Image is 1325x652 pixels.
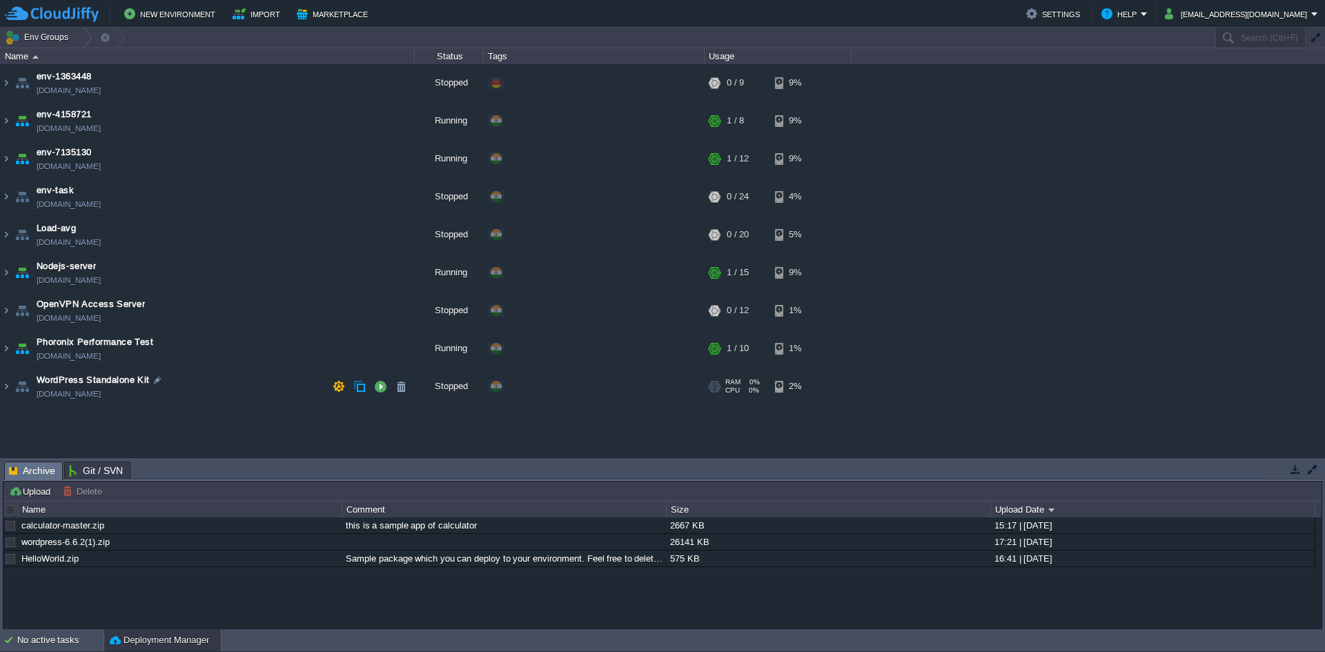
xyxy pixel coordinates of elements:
img: AMDAwAAAACH5BAEAAAAALAAAAAABAAEAAAICRAEAOw== [12,330,32,367]
div: Running [415,140,484,177]
div: Stopped [415,216,484,253]
div: No active tasks [17,629,104,651]
img: AMDAwAAAACH5BAEAAAAALAAAAAABAAEAAAICRAEAOw== [1,178,12,215]
img: AMDAwAAAACH5BAEAAAAALAAAAAABAAEAAAICRAEAOw== [12,254,32,291]
img: AMDAwAAAACH5BAEAAAAALAAAAAABAAEAAAICRAEAOw== [32,55,39,59]
img: AMDAwAAAACH5BAEAAAAALAAAAAABAAEAAAICRAEAOw== [1,368,12,405]
div: 575 KB [667,551,990,566]
div: Running [415,102,484,139]
span: 0% [745,386,759,395]
button: Settings [1026,6,1084,22]
img: AMDAwAAAACH5BAEAAAAALAAAAAABAAEAAAICRAEAOw== [12,292,32,329]
div: Size [667,502,990,517]
span: Archive [9,462,55,480]
div: 9% [775,140,820,177]
div: 1% [775,292,820,329]
img: AMDAwAAAACH5BAEAAAAALAAAAAABAAEAAAICRAEAOw== [1,330,12,367]
a: WordPress Standalone Kit [37,373,150,387]
img: AMDAwAAAACH5BAEAAAAALAAAAAABAAEAAAICRAEAOw== [1,102,12,139]
img: AMDAwAAAACH5BAEAAAAALAAAAAABAAEAAAICRAEAOw== [12,216,32,253]
span: Git / SVN [69,462,123,479]
img: AMDAwAAAACH5BAEAAAAALAAAAAABAAEAAAICRAEAOw== [1,64,12,101]
img: AMDAwAAAACH5BAEAAAAALAAAAAABAAEAAAICRAEAOw== [1,292,12,329]
a: Nodejs-server [37,259,96,273]
a: HelloWorld.zip [21,553,79,564]
div: 17:21 | [DATE] [991,534,1314,550]
img: AMDAwAAAACH5BAEAAAAALAAAAAABAAEAAAICRAEAOw== [12,178,32,215]
div: Name [1,48,414,64]
a: env-7135130 [37,146,92,159]
img: AMDAwAAAACH5BAEAAAAALAAAAAABAAEAAAICRAEAOw== [12,368,32,405]
a: wordpress-6.6.2(1).zip [21,537,110,547]
span: [DOMAIN_NAME] [37,235,101,249]
div: 1 / 15 [727,254,749,291]
a: [DOMAIN_NAME] [37,159,101,173]
button: [EMAIL_ADDRESS][DOMAIN_NAME] [1165,6,1311,22]
img: AMDAwAAAACH5BAEAAAAALAAAAAABAAEAAAICRAEAOw== [1,216,12,253]
div: Stopped [415,178,484,215]
a: [DOMAIN_NAME] [37,121,101,135]
div: Running [415,254,484,291]
a: [DOMAIN_NAME] [37,311,101,325]
span: CPU [725,386,740,395]
a: Load-avg [37,221,76,235]
a: env-1363448 [37,70,92,83]
div: 0 / 12 [727,292,749,329]
img: AMDAwAAAACH5BAEAAAAALAAAAAABAAEAAAICRAEAOw== [12,140,32,177]
a: [DOMAIN_NAME] [37,387,101,401]
span: [DOMAIN_NAME] [37,197,101,211]
img: CloudJiffy [5,6,99,23]
a: env-task [37,184,74,197]
button: Deployment Manager [110,633,209,647]
a: env-4158721 [37,108,92,121]
button: Marketplace [297,6,372,22]
div: Stopped [415,64,484,101]
a: calculator-master.zip [21,520,104,531]
div: 0 / 20 [727,216,749,253]
div: Stopped [415,292,484,329]
div: 26141 KB [667,534,990,550]
div: 5% [775,216,820,253]
div: Running [415,330,484,367]
div: Sample package which you can deploy to your environment. Feel free to delete and upload a package... [342,551,665,566]
div: 1 / 8 [727,102,744,139]
div: Comment [343,502,666,517]
div: this is a sample app of calculator [342,517,665,533]
button: Upload [9,485,55,497]
button: Env Groups [5,28,73,47]
div: 1 / 12 [727,140,749,177]
a: Phoronix Performance Test [37,335,153,349]
span: [DOMAIN_NAME] [37,83,101,97]
div: 1% [775,330,820,367]
div: 4% [775,178,820,215]
div: 15:17 | [DATE] [991,517,1314,533]
div: Status [415,48,483,64]
button: Help [1101,6,1141,22]
span: 0% [746,378,760,386]
a: OpenVPN Access Server [37,297,145,311]
div: Upload Date [992,502,1315,517]
span: [DOMAIN_NAME] [37,349,101,363]
div: Usage [705,48,851,64]
div: 0 / 9 [727,64,744,101]
span: RAM [725,378,740,386]
div: 16:41 | [DATE] [991,551,1314,566]
button: Delete [63,485,106,497]
div: 2667 KB [667,517,990,533]
a: [DOMAIN_NAME] [37,273,101,287]
img: AMDAwAAAACH5BAEAAAAALAAAAAABAAEAAAICRAEAOw== [12,64,32,101]
div: 0 / 24 [727,178,749,215]
button: New Environment [124,6,219,22]
div: 9% [775,254,820,291]
img: AMDAwAAAACH5BAEAAAAALAAAAAABAAEAAAICRAEAOw== [12,102,32,139]
img: AMDAwAAAACH5BAEAAAAALAAAAAABAAEAAAICRAEAOw== [1,140,12,177]
div: Stopped [415,368,484,405]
